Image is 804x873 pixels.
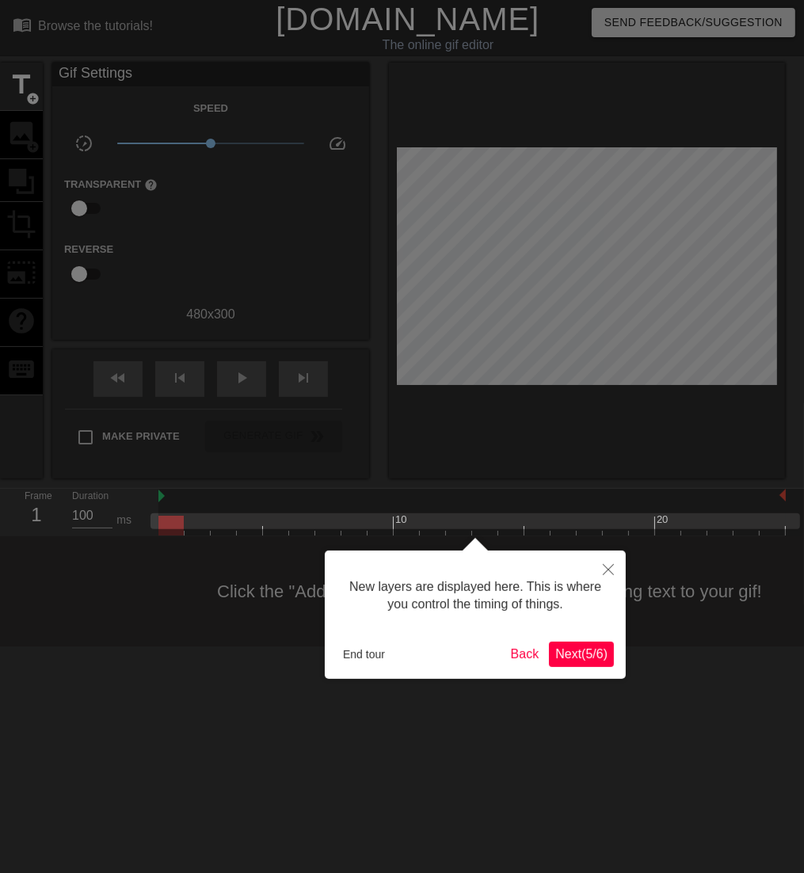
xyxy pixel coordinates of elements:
[337,642,391,666] button: End tour
[337,562,614,630] div: New layers are displayed here. This is where you control the timing of things.
[505,642,546,667] button: Back
[591,551,626,587] button: Close
[549,642,614,667] button: Next
[555,647,608,661] span: Next ( 5 / 6 )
